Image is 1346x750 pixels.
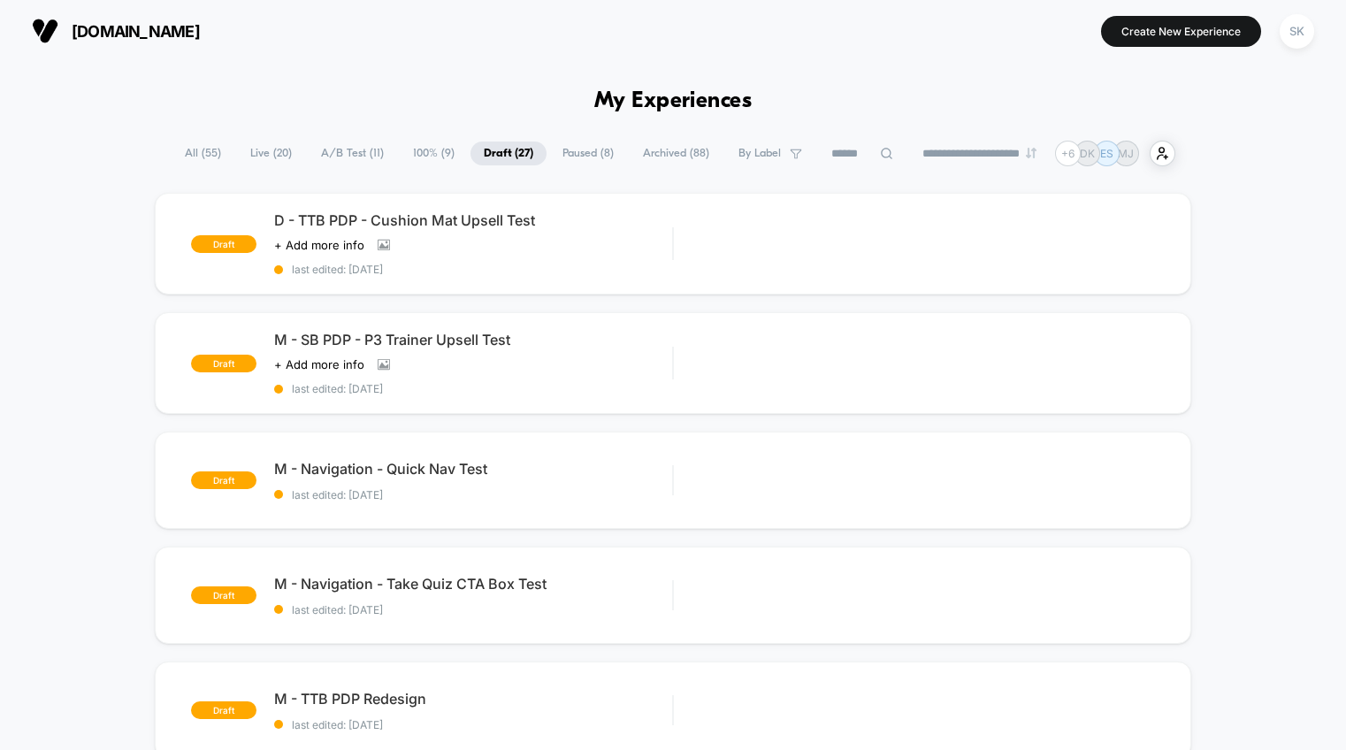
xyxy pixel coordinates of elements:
span: draft [191,701,256,719]
p: MJ [1118,147,1134,160]
span: M - TTB PDP Redesign [274,690,672,708]
span: + Add more info [274,238,364,252]
span: M - SB PDP - P3 Trainer Upsell Test [274,331,672,348]
span: draft [191,471,256,489]
span: last edited: [DATE] [274,488,672,501]
span: Archived ( 88 ) [630,142,723,165]
span: [DOMAIN_NAME] [72,22,200,41]
h1: My Experiences [594,88,753,114]
div: + 6 [1055,141,1081,166]
button: [DOMAIN_NAME] [27,17,205,45]
p: DK [1080,147,1095,160]
span: draft [191,355,256,372]
span: last edited: [DATE] [274,382,672,395]
span: Paused ( 8 ) [549,142,627,165]
img: end [1026,148,1036,158]
span: last edited: [DATE] [274,603,672,616]
span: M - Navigation - Quick Nav Test [274,460,672,478]
div: SK [1280,14,1314,49]
span: 100% ( 9 ) [400,142,468,165]
span: A/B Test ( 11 ) [308,142,397,165]
span: + Add more info [274,357,364,371]
span: draft [191,586,256,604]
span: D - TTB PDP - Cushion Mat Upsell Test [274,211,672,229]
span: last edited: [DATE] [274,718,672,731]
button: Create New Experience [1101,16,1261,47]
img: Visually logo [32,18,58,44]
button: SK [1274,13,1319,50]
span: All ( 55 ) [172,142,234,165]
span: Draft ( 27 ) [470,142,547,165]
span: By Label [738,147,781,160]
span: last edited: [DATE] [274,263,672,276]
span: Live ( 20 ) [237,142,305,165]
span: draft [191,235,256,253]
span: M - Navigation - Take Quiz CTA Box Test [274,575,672,593]
p: ES [1100,147,1113,160]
